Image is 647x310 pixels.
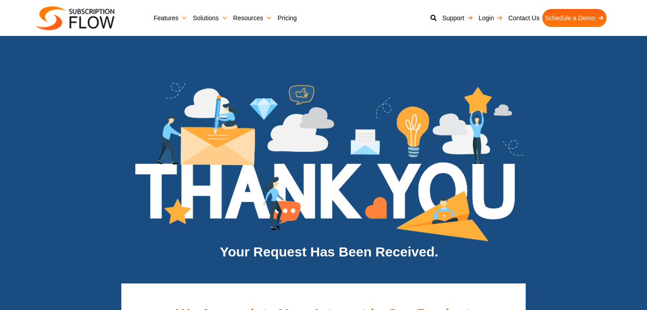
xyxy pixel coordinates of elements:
img: implementation4 [135,83,523,242]
a: Login [476,9,505,27]
a: Schedule a Demo [542,9,607,27]
img: Subscriptionflow [36,6,115,30]
a: Features [151,9,190,27]
a: Resources [230,9,275,27]
strong: Your Request Has Been Received. [220,244,438,259]
a: Contact Us [505,9,542,27]
a: Solutions [190,9,230,27]
a: Pricing [275,9,300,27]
a: Support [439,9,476,27]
